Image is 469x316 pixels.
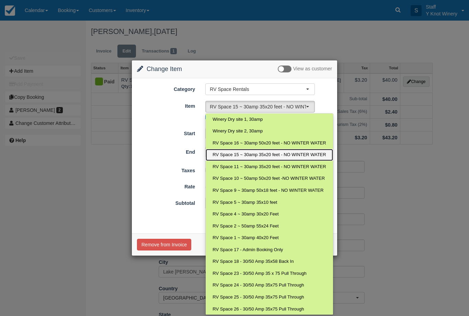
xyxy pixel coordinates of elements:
[213,187,323,194] span: RV Space 9 ~ 30amp 50x18 feet - NO WINTER WATER
[213,140,326,147] span: RV Space 16 ~ 30amp 50x20 feet - NO WINTER WATER
[213,247,283,253] span: RV Space 17 - Admin Booking Only
[213,306,304,313] span: RV Space 26 - 30/50 Amp 35x75 Pull Through
[213,223,278,230] span: RV Space 2 ~ 50amp 55x24 Feet
[213,211,278,218] span: RV Space 4 ~ 30amp 30x20 Feet
[213,282,304,289] span: RV Space 24 - 30/50 Amp 35x75 Pull Through
[213,175,325,182] span: RV Space 10 ~ 50amp 50x20 feet -NO WINTER WATER
[213,258,294,265] span: RV Space 18 - 30/50 Amp 35x58 Back In
[213,152,326,158] span: RV Space 15 ~ 30amp 35x20 feet - NO WINTER WATER
[213,270,306,277] span: RV Space 23 - 30/50 Amp 35 x 75 Pull Through
[213,164,326,170] span: RV Space 11 ~ 30amp 35x20 feet - NO WINTER WATER
[213,235,278,241] span: RV Space 1 ~ 30amp 40x20 Feet
[213,116,263,123] span: Winery Dry site 1, 30amp
[213,199,277,206] span: RV Space 5 ~ 30amp 35x10 feet
[213,128,263,134] span: Winery Dry site 2, 30amp
[213,294,304,301] span: RV Space 25 - 30/50 Amp 35x75 Pull Through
